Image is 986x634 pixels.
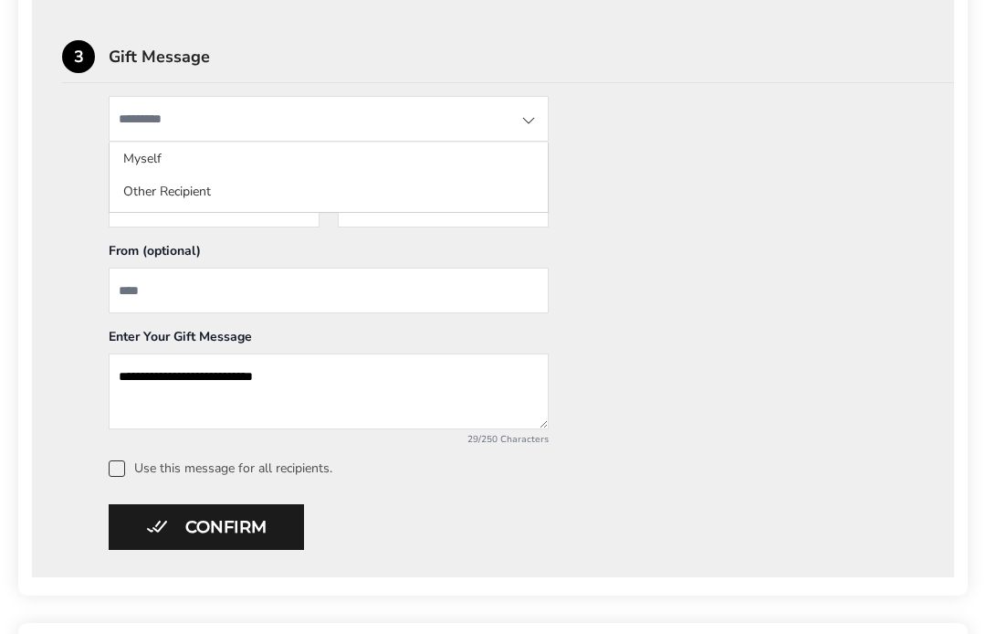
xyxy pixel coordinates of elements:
[109,48,954,65] div: Gift Message
[62,40,95,73] div: 3
[110,143,548,175] li: Myself
[109,433,549,446] div: 29/250 Characters
[109,504,304,550] button: Confirm button
[110,175,548,208] li: Other Recipient
[109,96,549,142] input: State
[109,242,549,268] div: From (optional)
[109,460,924,477] label: Use this message for all recipients.
[109,268,549,313] input: From
[109,328,549,354] div: Enter Your Gift Message
[109,354,549,429] textarea: Add a message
